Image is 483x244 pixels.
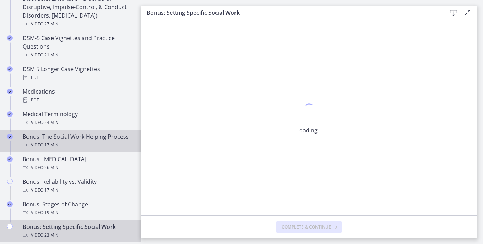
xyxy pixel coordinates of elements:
[23,73,132,82] div: PDF
[23,163,132,172] div: Video
[23,177,132,194] div: Bonus: Reliability vs. Validity
[43,208,58,217] span: · 19 min
[43,20,58,28] span: · 27 min
[23,200,132,217] div: Bonus: Stages of Change
[23,223,132,239] div: Bonus: Setting Specific Social Work
[23,34,132,59] div: DSM-5 Case Vignettes and Practice Questions
[23,208,132,217] div: Video
[23,132,132,149] div: Bonus: The Social Work Helping Process
[23,186,132,194] div: Video
[146,8,435,17] h3: Bonus: Setting Specific Social Work
[23,110,132,127] div: Medical Terminology
[23,155,132,172] div: Bonus: [MEDICAL_DATA]
[282,224,331,230] span: Complete & continue
[296,126,322,134] p: Loading...
[43,141,58,149] span: · 17 min
[43,163,58,172] span: · 26 min
[7,89,13,94] i: Completed
[23,141,132,149] div: Video
[43,51,58,59] span: · 21 min
[23,87,132,104] div: Medications
[23,118,132,127] div: Video
[7,111,13,117] i: Completed
[7,134,13,139] i: Completed
[43,186,58,194] span: · 17 min
[23,20,132,28] div: Video
[23,51,132,59] div: Video
[7,35,13,41] i: Completed
[7,201,13,207] i: Completed
[43,231,58,239] span: · 23 min
[7,156,13,162] i: Completed
[23,231,132,239] div: Video
[23,96,132,104] div: PDF
[43,118,58,127] span: · 24 min
[276,221,342,233] button: Complete & continue
[296,101,322,118] div: 1
[23,65,132,82] div: DSM 5 Longer Case Vignettes
[7,66,13,72] i: Completed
